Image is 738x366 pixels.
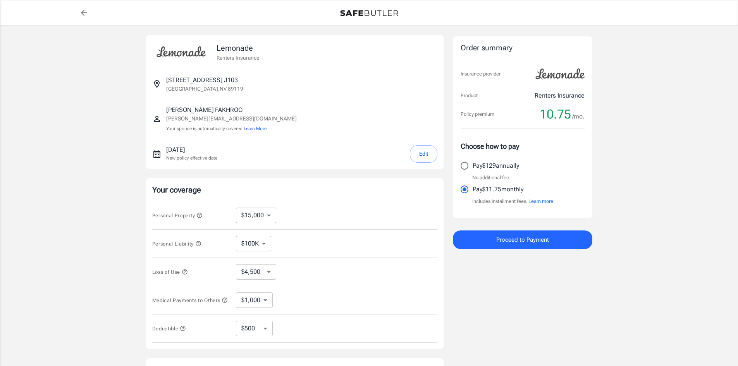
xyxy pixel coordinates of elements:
a: back to quotes [76,5,92,21]
button: Learn more [528,198,553,205]
button: Medical Payments to Others [152,296,228,305]
p: [GEOGRAPHIC_DATA] , NV 89119 [166,85,243,93]
button: Personal Property [152,211,203,220]
p: Your coverage [152,184,437,195]
p: Your spouse is automatically covered. [166,125,297,132]
svg: Insured person [152,114,162,124]
p: [PERSON_NAME] FAKHROO [166,105,297,115]
svg: New policy start date [152,149,162,159]
button: Personal Liability [152,239,201,248]
span: Proceed to Payment [496,235,549,245]
span: 10.75 [540,107,571,122]
p: New policy effective date [166,155,217,162]
button: Deductible [152,324,186,333]
p: [STREET_ADDRESS] J103 [166,76,238,85]
img: Back to quotes [340,10,398,16]
img: Lemonade [152,41,210,63]
p: [PERSON_NAME][EMAIL_ADDRESS][DOMAIN_NAME] [166,115,297,123]
p: Includes installment fees. [472,198,553,205]
svg: Insured address [152,79,162,89]
p: Insurance provider [461,70,501,78]
p: Pay $129 annually [473,161,519,170]
span: Deductible [152,326,186,332]
button: Edit [410,145,437,163]
p: Renters Insurance [217,54,259,62]
span: Personal Liability [152,241,201,247]
button: Proceed to Payment [453,230,592,249]
p: Lemonade [217,42,259,54]
p: Choose how to pay [461,141,585,151]
button: Learn More [244,125,267,132]
span: Medical Payments to Others [152,297,228,303]
span: Loss of Use [152,269,188,275]
p: Product [461,92,478,100]
span: Personal Property [152,213,203,218]
p: [DATE] [166,145,217,155]
p: Renters Insurance [535,91,585,100]
p: Pay $11.75 monthly [473,185,523,194]
span: /mo. [572,111,585,122]
img: Lemonade [531,63,589,85]
p: No additional fee. [472,174,511,182]
div: Order summary [461,43,585,54]
button: Loss of Use [152,267,188,277]
p: Policy premium [461,110,494,118]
